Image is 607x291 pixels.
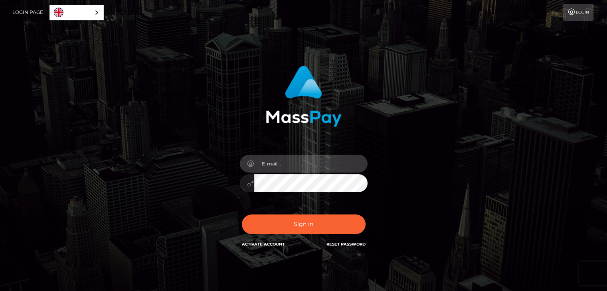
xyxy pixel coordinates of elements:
input: E-mail... [254,155,368,173]
aside: Language selected: English [49,5,104,20]
button: Sign in [242,214,366,234]
img: MassPay Login [266,66,342,127]
a: Reset Password [326,242,366,247]
a: Login Page [12,4,43,21]
a: Login [563,4,593,21]
a: Activate Account [242,242,285,247]
a: English [50,5,103,20]
div: Language [49,5,104,20]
